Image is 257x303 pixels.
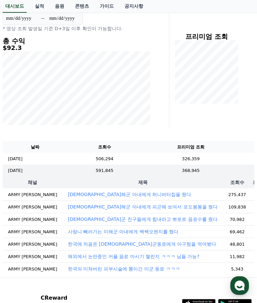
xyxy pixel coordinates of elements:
[68,216,218,223] button: [DEMOGRAPHIC_DATA]군 친구들에게 힘내라고 뽀로로 음료수를 줬다
[3,226,63,238] td: ARMY [PERSON_NAME]
[17,223,29,228] span: Home
[86,213,128,229] a: Settings
[3,25,150,32] p: * 영상 조회 발생일 기준 D+3일 이후 확인이 가능합니다.
[56,223,75,228] span: Messages
[3,238,63,250] td: ARMY [PERSON_NAME]
[3,37,150,45] h4: 총 수익
[68,153,142,165] td: 506,294
[141,153,240,165] td: 326,359
[68,241,216,247] button: 한국에 처음온 [DEMOGRAPHIC_DATA]군동료에게 아구찜을 먹여봤다
[8,156,22,162] p: [DATE]
[68,203,218,210] button: [DEMOGRAPHIC_DATA]해군 아내에게 피곤해 보여서 포도봉봉을 줬다
[3,213,63,226] td: ARMY [PERSON_NAME]
[2,213,44,229] a: Home
[141,141,240,153] th: 프리미엄 조회
[68,141,142,153] th: 조회수
[40,14,45,22] p: ~
[68,191,191,198] button: [DEMOGRAPHIC_DATA]해군 아내에게 허니버터칩을 줬다
[223,238,251,250] td: 48,801
[3,176,63,188] th: 채널
[68,253,199,260] button: 해외에서 논란중인 커플 음료 마시기 챌린지 ㅋㅋㅋ 님들 가능?
[68,228,178,235] button: 사랑니 빼러가는 미해군 아내에게 쌕쌕오렌지를 줬다
[68,265,180,272] button: 한국의 미쳐버린 피부시술에 뽕이간 미군 동료 ㅋㅋㅋ
[63,176,223,188] th: 제목
[3,188,63,201] td: ARMY [PERSON_NAME]
[8,167,22,174] p: [DATE]
[223,213,251,226] td: 70,982
[223,263,251,275] td: 5,343
[223,188,251,201] td: 275,437
[68,165,142,176] td: 591,845
[223,176,251,188] th: 조회수
[3,45,150,51] h5: $92.3
[3,201,63,213] td: ARMY [PERSON_NAME]
[223,226,251,238] td: 69,462
[175,33,238,40] h4: 프리미엄 조회
[223,250,251,263] td: 11,982
[141,165,240,176] td: 368,945
[3,141,68,153] th: 날짜
[99,223,115,228] span: Settings
[3,250,63,263] td: ARMY [PERSON_NAME]
[40,294,122,302] p: CReward
[3,263,63,275] td: ARMY [PERSON_NAME]
[223,201,251,213] td: 109,838
[44,213,86,229] a: Messages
